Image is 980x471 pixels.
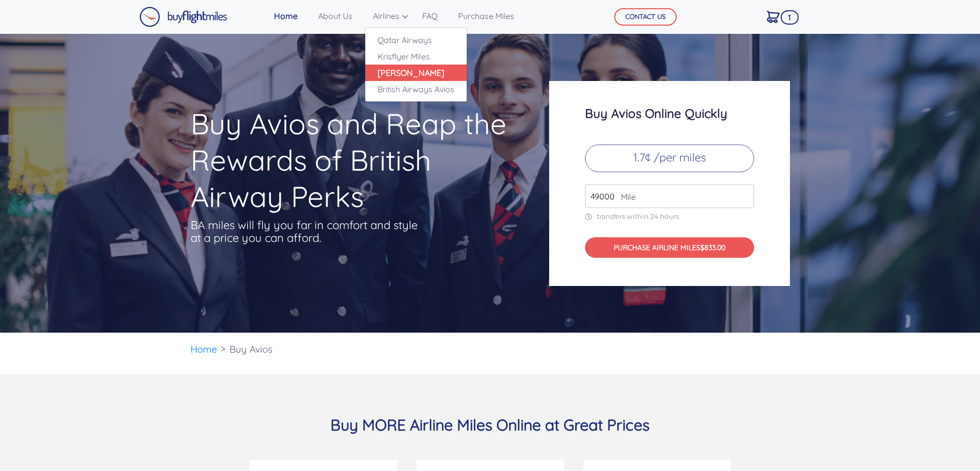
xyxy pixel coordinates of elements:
[224,333,278,366] li: Buy Avios
[369,6,406,26] a: Airlines
[614,8,677,26] button: CONTACT US
[365,81,467,97] a: British Airways Avios
[365,27,467,102] div: Airlines
[585,145,754,172] p: 1.7¢ /per miles
[585,212,754,221] p: transfers within 24 hours
[365,32,467,48] a: Qatar Airways
[418,6,442,26] a: FAQ
[270,6,302,26] a: Home
[767,11,780,23] img: Cart
[365,48,467,65] a: Krisflyer Miles
[585,237,754,258] button: PURCHASE AIRLINE MILES$833.00
[139,7,227,27] img: Buy Flight Miles Logo
[454,6,518,26] a: Purchase Miles
[314,6,357,26] a: About Us
[191,219,421,244] p: BA miles will fly you far in comfort and style at a price you can afford.
[700,243,725,252] span: $833.00
[139,4,227,30] a: Buy Flight Miles Logo
[191,343,217,355] a: Home
[585,107,754,120] h3: Buy Avios Online Quickly
[191,415,790,435] h3: Buy MORE Airline Miles Online at Great Prices
[763,6,784,27] a: 1
[616,191,636,203] span: Mile
[191,106,509,215] h1: Buy Avios and Reap the Rewards of British Airway Perks
[365,65,467,81] a: [PERSON_NAME]
[781,10,799,25] span: 1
